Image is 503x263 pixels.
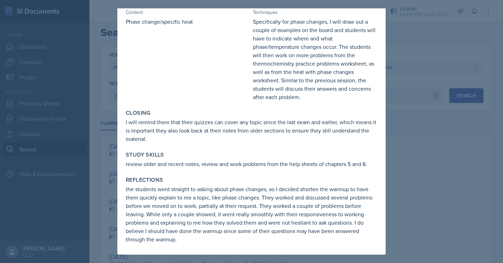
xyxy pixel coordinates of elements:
div: Techniques [253,9,377,16]
div: Specifically for phase changes, I will draw out a couple of examples on the board and students wi... [253,17,377,101]
div: I will remind them that their quizzes can cover any topic since the last exam and earlier, which ... [126,118,377,143]
div: Content [126,9,250,16]
div: the students went straight to asking about phase changes, so I decided shorten the warmup to have... [126,185,377,243]
div: review older and recent notes, review and work problems from the help sheets of chapters 5 and 6. [126,160,377,168]
label: Study Skills [126,151,164,158]
label: Closing [126,110,151,117]
div: Phase change/specific heat [126,17,250,101]
label: Reflections [126,176,163,183]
